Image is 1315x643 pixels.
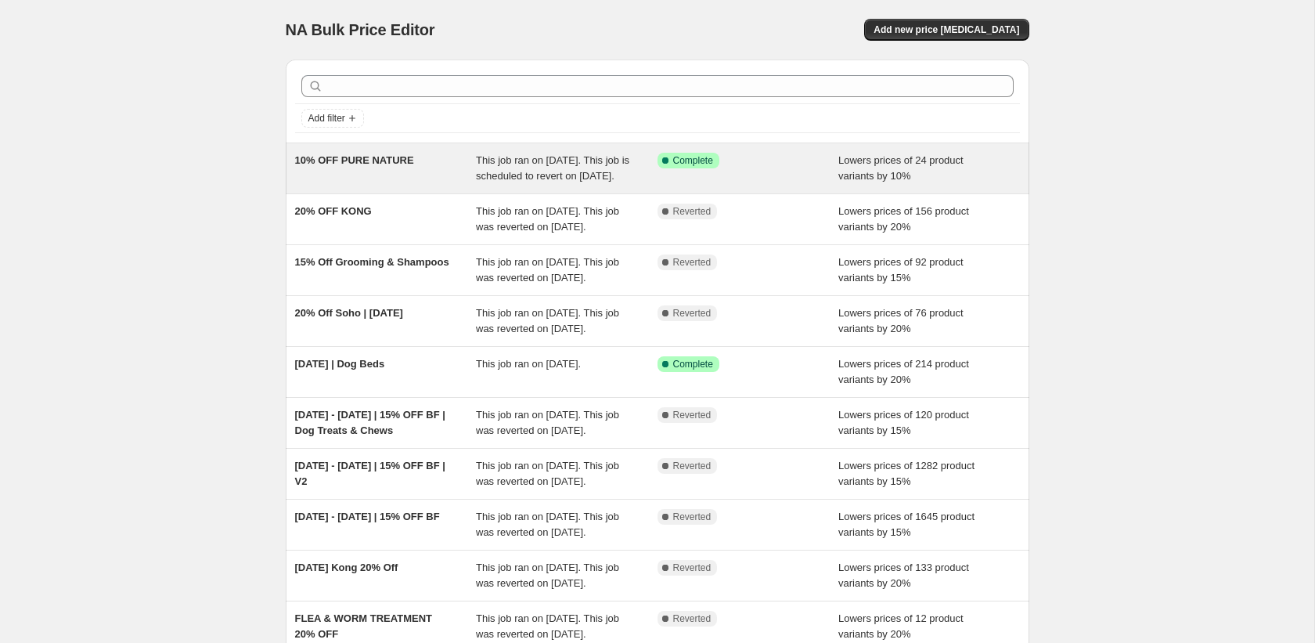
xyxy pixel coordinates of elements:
span: This job ran on [DATE]. This job was reverted on [DATE]. [476,409,619,436]
span: Lowers prices of 12 product variants by 20% [838,612,964,640]
span: 20% OFF KONG [295,205,372,217]
span: [DATE] | Dog Beds [295,358,385,370]
span: 10% OFF PURE NATURE [295,154,414,166]
span: This job ran on [DATE]. This job was reverted on [DATE]. [476,511,619,538]
span: This job ran on [DATE]. This job is scheduled to revert on [DATE]. [476,154,629,182]
span: Lowers prices of 120 product variants by 15% [838,409,969,436]
span: Reverted [673,307,712,320]
span: This job ran on [DATE]. This job was reverted on [DATE]. [476,307,619,334]
button: Add filter [301,109,364,128]
span: Reverted [673,562,712,574]
span: Reverted [673,612,712,625]
span: Complete [673,358,713,370]
span: This job ran on [DATE]. [476,358,581,370]
span: [DATE] Kong 20% Off [295,562,398,573]
span: Lowers prices of 133 product variants by 20% [838,562,969,589]
span: This job ran on [DATE]. This job was reverted on [DATE]. [476,562,619,589]
span: [DATE] - [DATE] | 15% OFF BF | Dog Treats & Chews [295,409,445,436]
span: Reverted [673,256,712,269]
span: Add filter [308,112,345,125]
span: Lowers prices of 1645 product variants by 15% [838,511,975,538]
span: This job ran on [DATE]. This job was reverted on [DATE]. [476,256,619,284]
span: Lowers prices of 214 product variants by 20% [838,358,969,385]
span: Lowers prices of 24 product variants by 10% [838,154,964,182]
span: [DATE] - [DATE] | 15% OFF BF | V2 [295,460,445,487]
button: Add new price [MEDICAL_DATA] [864,19,1029,41]
span: Lowers prices of 92 product variants by 15% [838,256,964,284]
span: Complete [673,154,713,167]
span: NA Bulk Price Editor [286,21,435,38]
span: Reverted [673,205,712,218]
span: 15% Off Grooming & Shampoos [295,256,449,268]
span: Lowers prices of 156 product variants by 20% [838,205,969,233]
span: This job ran on [DATE]. This job was reverted on [DATE]. [476,205,619,233]
span: 20% Off Soho | [DATE] [295,307,403,319]
span: Lowers prices of 76 product variants by 20% [838,307,964,334]
span: Reverted [673,409,712,421]
span: This job ran on [DATE]. This job was reverted on [DATE]. [476,460,619,487]
span: FLEA & WORM TREATMENT 20% OFF [295,612,432,640]
span: This job ran on [DATE]. This job was reverted on [DATE]. [476,612,619,640]
span: Reverted [673,511,712,523]
span: [DATE] - [DATE] | 15% OFF BF [295,511,440,522]
span: Add new price [MEDICAL_DATA] [874,23,1019,36]
span: Reverted [673,460,712,472]
span: Lowers prices of 1282 product variants by 15% [838,460,975,487]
